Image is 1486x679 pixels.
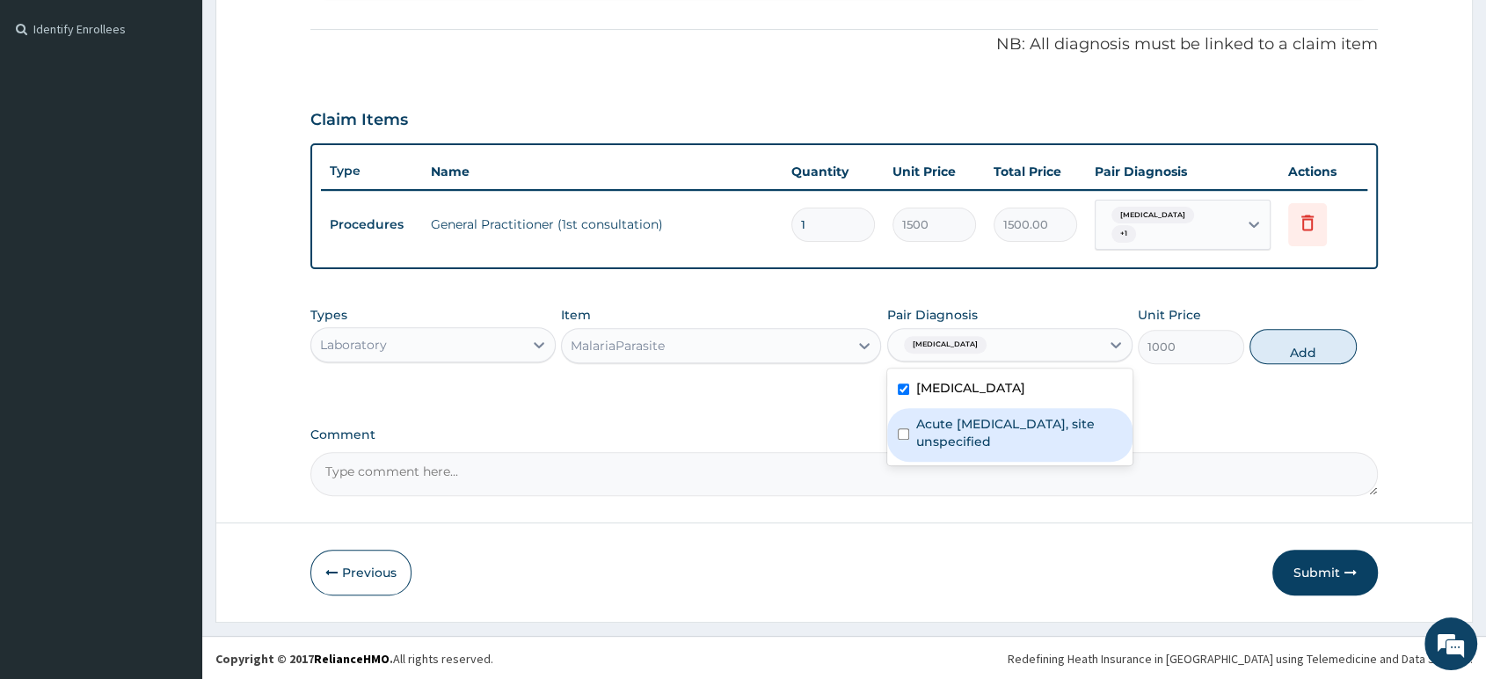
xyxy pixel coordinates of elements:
th: Name [422,154,783,189]
h3: Claim Items [310,111,408,130]
label: Comment [310,427,1378,442]
button: Add [1249,329,1356,364]
button: Previous [310,550,412,595]
label: Pair Diagnosis [887,306,978,324]
th: Pair Diagnosis [1086,154,1279,189]
a: RelianceHMO [314,651,390,667]
span: + 1 [1111,225,1136,243]
div: MalariaParasite [571,337,665,354]
strong: Copyright © 2017 . [215,651,393,667]
th: Unit Price [884,154,985,189]
div: Minimize live chat window [288,9,331,51]
label: Types [310,308,347,323]
td: General Practitioner (1st consultation) [422,207,783,242]
div: Chat with us now [91,99,295,121]
button: Submit [1272,550,1378,595]
label: Unit Price [1138,306,1201,324]
label: [MEDICAL_DATA] [916,379,1025,397]
span: [MEDICAL_DATA] [904,336,987,354]
label: Item [561,306,591,324]
th: Type [321,155,422,187]
span: We're online! [102,222,243,399]
div: Laboratory [320,336,387,354]
img: d_794563401_company_1708531726252_794563401 [33,88,71,132]
div: Redefining Heath Insurance in [GEOGRAPHIC_DATA] using Telemedicine and Data Science! [1008,650,1473,668]
span: [MEDICAL_DATA] [1111,207,1194,224]
td: Procedures [321,208,422,241]
textarea: Type your message and hit 'Enter' [9,480,335,542]
p: NB: All diagnosis must be linked to a claim item [310,33,1378,56]
label: Acute [MEDICAL_DATA], site unspecified [916,415,1122,450]
th: Total Price [985,154,1086,189]
th: Quantity [783,154,884,189]
th: Actions [1279,154,1367,189]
